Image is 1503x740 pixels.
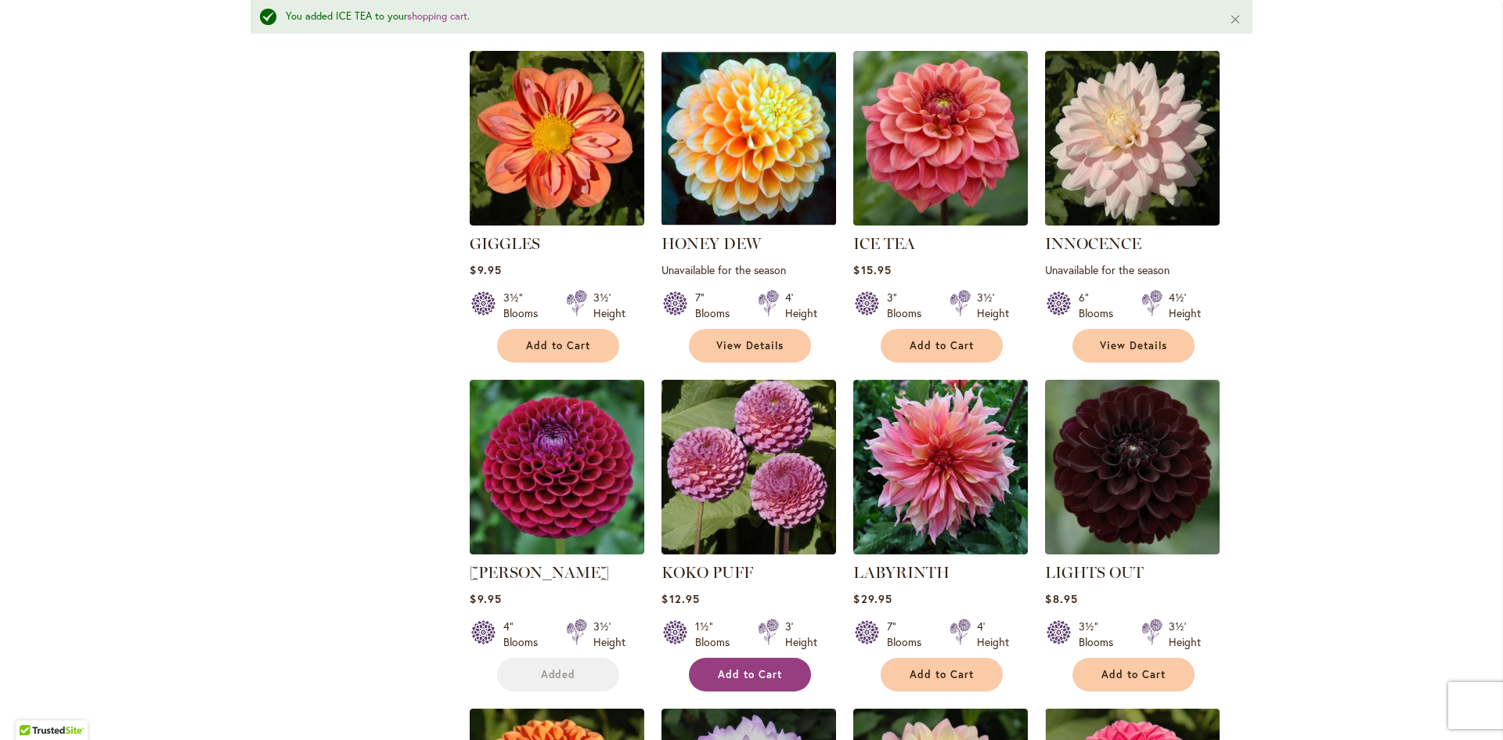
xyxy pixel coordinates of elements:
div: 3½' Height [1169,619,1201,650]
span: $9.95 [470,591,501,606]
img: Ivanetti [470,380,644,554]
div: 3½" Blooms [1079,619,1123,650]
p: Unavailable for the season [661,262,836,277]
img: KOKO PUFF [661,380,836,554]
a: INNOCENCE [1045,214,1220,229]
a: HONEY DEW [661,234,761,253]
a: LIGHTS OUT [1045,563,1144,582]
span: $29.95 [853,591,892,606]
img: Labyrinth [853,380,1028,554]
button: Add to Cart [881,329,1003,363]
div: 4' Height [785,290,817,321]
a: Honey Dew [661,214,836,229]
a: shopping cart [407,9,467,23]
button: Add to Cart [497,329,619,363]
a: GIGGLES [470,214,644,229]
img: LIGHTS OUT [1045,380,1220,554]
div: 3½' Height [977,290,1009,321]
span: Add to Cart [910,339,974,352]
button: Add to Cart [689,658,811,691]
div: 4½' Height [1169,290,1201,321]
span: Add to Cart [910,668,974,681]
div: 3½' Height [593,290,625,321]
span: View Details [716,339,784,352]
a: INNOCENCE [1045,234,1141,253]
div: 3½" Blooms [503,290,547,321]
button: Add to Cart [881,658,1003,691]
img: Honey Dew [661,51,836,226]
a: GIGGLES [470,234,540,253]
a: LIGHTS OUT [1045,543,1220,558]
a: KOKO PUFF [661,543,836,558]
div: 6" Blooms [1079,290,1123,321]
a: [PERSON_NAME] [470,563,609,582]
span: $15.95 [853,262,891,277]
span: Add to Cart [526,339,590,352]
div: You added ICE TEA to your . [286,9,1206,24]
div: 3" Blooms [887,290,931,321]
p: Unavailable for the season [1045,262,1220,277]
span: Add to Cart [1101,668,1166,681]
div: 1½" Blooms [695,619,739,650]
div: 3' Height [785,619,817,650]
a: View Details [689,329,811,363]
span: Add to Cart [718,668,782,681]
div: 4" Blooms [503,619,547,650]
span: $8.95 [1045,591,1077,606]
a: LABYRINTH [853,563,950,582]
a: ICE TEA [853,214,1028,229]
a: View Details [1072,329,1195,363]
img: ICE TEA [853,51,1028,226]
div: 3½' Height [593,619,625,650]
a: Ivanetti [470,543,644,558]
div: 7" Blooms [887,619,931,650]
iframe: Launch Accessibility Center [12,684,56,728]
div: 7" Blooms [695,290,739,321]
img: GIGGLES [470,51,644,226]
div: 4' Height [977,619,1009,650]
span: View Details [1100,339,1167,352]
a: ICE TEA [853,234,915,253]
a: KOKO PUFF [661,563,753,582]
span: $9.95 [470,262,501,277]
span: $12.95 [661,591,699,606]
img: INNOCENCE [1045,51,1220,226]
button: Add to Cart [1072,658,1195,691]
a: Labyrinth [853,543,1028,558]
